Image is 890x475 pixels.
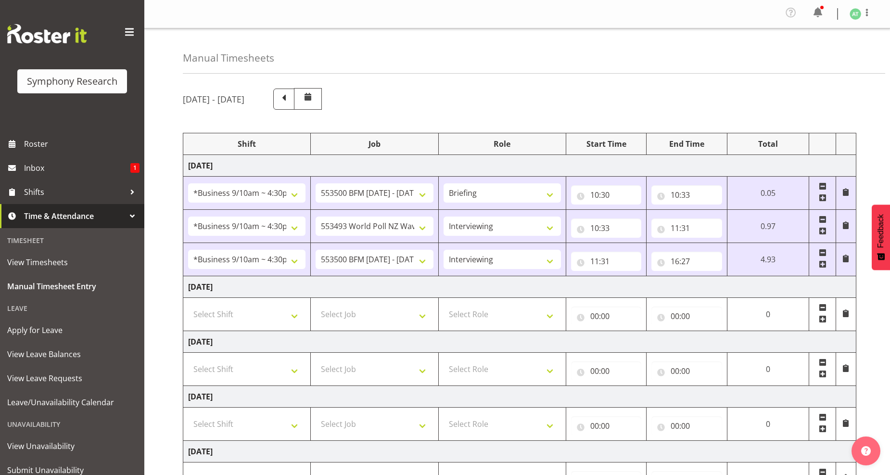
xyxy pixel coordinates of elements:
span: Apply for Leave [7,323,137,337]
td: 0.05 [727,177,809,210]
span: Manual Timesheet Entry [7,279,137,294]
td: [DATE] [183,386,856,408]
input: Click to select... [571,361,642,381]
div: Shift [188,138,305,150]
span: View Leave Balances [7,347,137,361]
div: Job [316,138,433,150]
input: Click to select... [571,218,642,238]
td: [DATE] [183,155,856,177]
td: 0 [727,298,809,331]
input: Click to select... [571,307,642,326]
td: [DATE] [183,331,856,353]
input: Click to select... [651,252,722,271]
a: Leave/Unavailability Calendar [2,390,142,414]
td: 0 [727,408,809,441]
h5: [DATE] - [DATE] [183,94,244,104]
span: Leave/Unavailability Calendar [7,395,137,410]
div: End Time [651,138,722,150]
td: 4.93 [727,243,809,276]
td: [DATE] [183,276,856,298]
div: Total [732,138,804,150]
input: Click to select... [651,307,722,326]
span: View Timesheets [7,255,137,270]
td: 0 [727,353,809,386]
span: 1 [130,163,140,173]
input: Click to select... [571,416,642,436]
input: Click to select... [571,185,642,205]
a: Manual Timesheet Entry [2,274,142,298]
input: Click to select... [651,361,722,381]
td: [DATE] [183,441,856,462]
input: Click to select... [651,218,722,238]
input: Click to select... [651,416,722,436]
button: Feedback - Show survey [872,205,890,270]
input: Click to select... [571,252,642,271]
div: Timesheet [2,231,142,250]
a: View Leave Balances [2,342,142,366]
img: Rosterit website logo [7,24,87,43]
a: View Timesheets [2,250,142,274]
div: Unavailability [2,414,142,434]
span: Feedback [877,214,885,248]
a: Apply for Leave [2,318,142,342]
a: View Leave Requests [2,366,142,390]
img: angela-tunnicliffe1838.jpg [850,8,861,20]
div: Leave [2,298,142,318]
input: Click to select... [651,185,722,205]
span: View Leave Requests [7,371,137,385]
a: View Unavailability [2,434,142,458]
span: View Unavailability [7,439,137,453]
h4: Manual Timesheets [183,52,274,64]
img: help-xxl-2.png [861,446,871,456]
td: 0.97 [727,210,809,243]
div: Symphony Research [27,74,117,89]
div: Role [444,138,561,150]
div: Start Time [571,138,642,150]
span: Inbox [24,161,130,175]
span: Roster [24,137,140,151]
span: Shifts [24,185,125,199]
span: Time & Attendance [24,209,125,223]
